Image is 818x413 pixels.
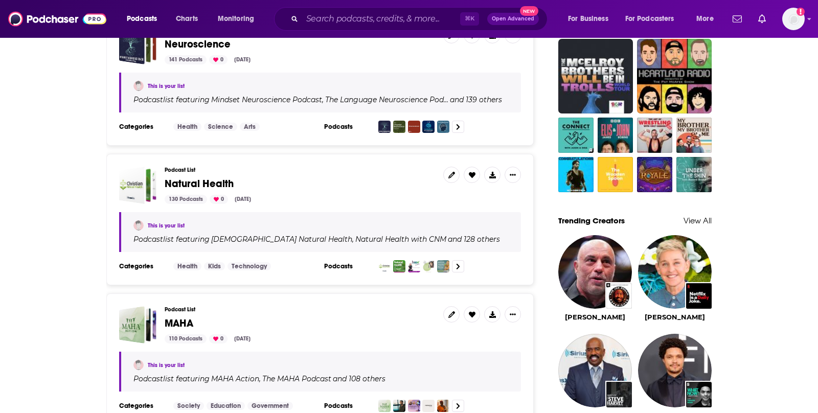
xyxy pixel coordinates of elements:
button: open menu [619,11,689,27]
a: The Joe Rogan Experience [606,283,632,309]
h3: Categories [119,262,165,270]
img: The Wooden Spoon [598,157,633,192]
img: The McElroy Brothers Will Be In Trolls World Tour [558,39,633,113]
a: Netflix Is A Daily Joke [686,283,712,309]
img: Wisdom That Breathes by Keshava Maharaja [437,400,449,412]
div: 0 [209,334,228,343]
img: Ellen DeGeneres [638,235,712,309]
div: [DATE] [230,55,255,64]
div: Podcast list featuring [133,374,509,383]
img: MAHA Moms Podcast [408,400,420,412]
h4: Natural Health with CNM [355,235,446,243]
img: Antonette Reyes [133,220,144,231]
a: Natural Health [119,167,156,204]
div: 141 Podcasts [165,55,207,64]
div: 0 [210,195,228,204]
a: Natural Health with CNM [354,235,446,243]
a: Neuroscience [119,27,156,64]
img: Trevor Noah [638,334,712,407]
h3: Podcasts [324,262,370,270]
a: Health [173,123,201,131]
img: The FitMind Podcast: Mental Fitness, Neuroscience & Psychology [437,121,449,133]
a: Science [204,123,237,131]
span: Natural Health [165,177,234,190]
a: MAHA [165,318,193,329]
img: My Brother, My Brother And Me [676,118,712,153]
button: open menu [211,11,267,27]
a: Government [247,402,293,410]
div: [DATE] [230,334,255,343]
button: Show More Button [505,306,521,323]
span: Charts [176,12,198,26]
img: Hope Natural Health Podcast [408,260,420,272]
img: What Now? with Trevor Noah [686,382,712,407]
button: open menu [689,11,726,27]
img: Joe Rogan [558,235,632,309]
a: This is your list [148,83,185,89]
a: MAHA [119,306,156,343]
a: Art of Wrestling [637,118,672,153]
img: Podchaser - Follow, Share and Rate Podcasts [8,9,106,29]
img: The Language Neuroscience Podcast [393,121,405,133]
img: Christian Natural Health [378,260,391,272]
span: Neuroscience [165,38,231,51]
div: Search podcasts, credits, & more... [284,7,557,31]
a: Antonette Reyes [133,360,144,370]
h3: Categories [119,402,165,410]
a: View All [684,216,712,225]
h3: Categories [119,123,165,131]
p: and 139 others [450,95,502,104]
a: The Connect [558,118,594,153]
h4: The MAHA Podcast [262,375,331,383]
a: Steve Harvey [558,334,632,407]
img: Best of The Steve Harvey Morning Show [606,382,632,407]
p: and 128 others [448,235,500,244]
img: Heartland Radio: Presented by The Pat McAfee Show [637,39,712,113]
img: Under The Skin with Russell Brand [676,157,712,192]
a: [DEMOGRAPHIC_DATA] Natural Health [210,235,352,243]
a: Mindset Neuroscience Podcast [210,96,322,104]
h4: [DEMOGRAPHIC_DATA] Natural Health [211,235,352,243]
a: Arts [240,123,260,131]
a: The Adventure Zone [637,157,672,192]
img: Congratulations with Chris D'Elia [558,157,594,192]
h3: Podcasts [324,402,370,410]
img: Mindset Neuroscience Podcast [378,121,391,133]
span: , [259,374,261,383]
h3: Podcasts [324,123,370,131]
h4: The Language Neuroscience Pod… [325,96,448,104]
span: Monitoring [218,12,254,26]
a: Kids [204,262,225,270]
a: This is your list [148,222,185,229]
img: Antonette Reyes [133,81,144,91]
span: Logged in as antonettefrontgate [782,8,805,30]
span: Podcasts [127,12,157,26]
span: More [696,12,714,26]
div: 130 Podcasts [165,195,207,204]
span: MAHA [165,317,193,330]
span: For Business [568,12,608,26]
div: Podcast list featuring [133,95,509,104]
a: Technology [228,262,271,270]
img: The Natural Health Rising Podcast [437,260,449,272]
button: Show More Button [505,167,521,183]
a: The Language Neuroscience Pod… [324,96,448,104]
img: Elis James and John Robins [598,118,633,153]
button: open menu [561,11,621,27]
a: Charts [169,11,204,27]
a: Ellen DeGeneres [645,313,705,321]
a: Health [173,262,201,270]
h4: MAHA Action [211,375,259,383]
h3: Podcast List [165,167,435,173]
